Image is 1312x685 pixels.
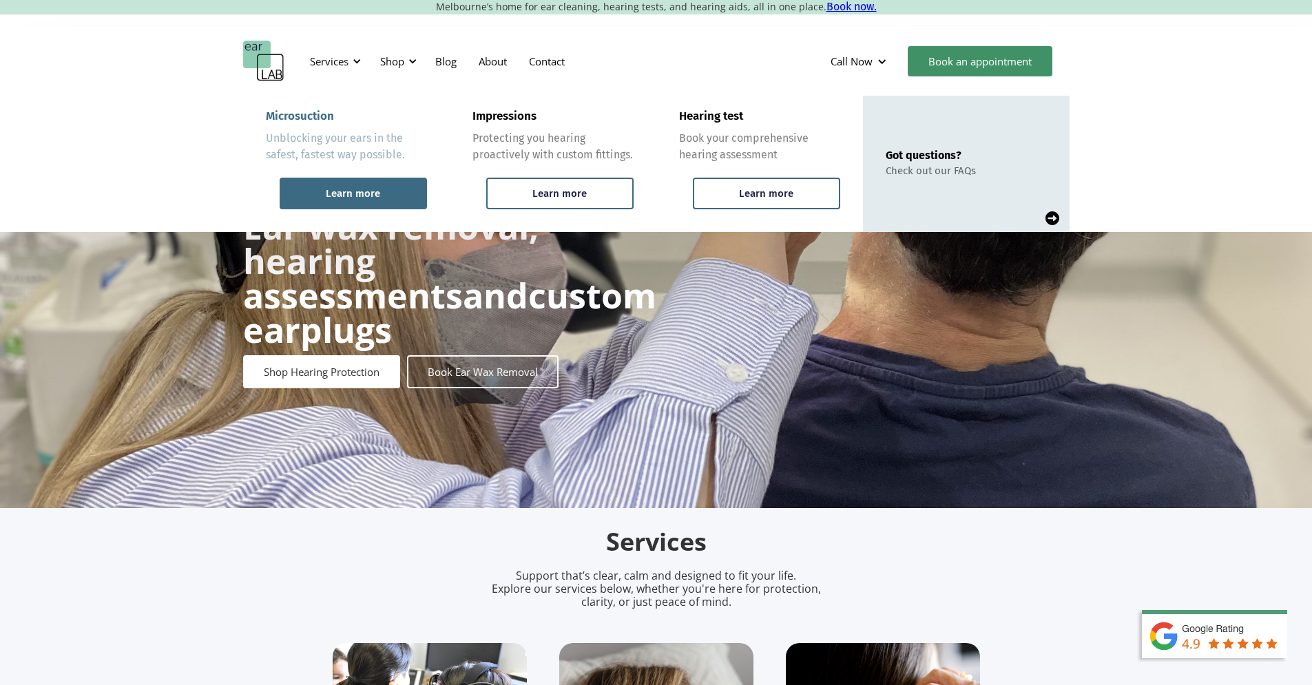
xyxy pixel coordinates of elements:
[908,46,1052,76] a: Book an appointment
[243,203,539,319] strong: Ear wax removal, hearing assessments
[266,130,427,163] div: Unblocking your ears in the safest, fastest way possible.
[820,41,901,82] div: Call Now
[886,165,976,177] div: Check out our FAQs
[243,41,284,82] a: home
[243,209,656,347] h1: and
[243,355,400,388] a: Shop Hearing Protection
[532,187,587,200] div: Learn more
[831,54,873,68] div: Call Now
[310,54,348,68] div: Services
[302,41,365,82] div: Services
[474,569,839,609] p: Support that’s clear, calm and designed to fit your life. Explore our services below, whether you...
[739,187,793,200] div: Learn more
[243,272,656,353] strong: custom earplugs
[863,96,1070,232] a: Got questions?Check out our FAQs
[472,109,537,123] div: Impressions
[656,96,863,232] a: Hearing testBook your comprehensive hearing assessmentLearn more
[424,41,468,81] a: Blog
[243,96,450,232] a: MicrosuctionUnblocking your ears in the safest, fastest way possible.Learn more
[450,96,656,232] a: ImpressionsProtecting you hearing proactively with custom fittings.Learn more
[518,41,576,81] a: Contact
[679,130,840,163] div: Book your comprehensive hearing assessment
[472,130,634,163] div: Protecting you hearing proactively with custom fittings.
[886,149,976,162] div: Got questions?
[679,109,743,123] div: Hearing test
[326,187,380,200] div: Learn more
[372,41,421,82] div: Shop
[333,526,980,558] h2: Services
[468,41,518,81] a: About
[380,54,404,68] div: Shop
[407,355,559,388] a: Book Ear Wax Removal
[266,109,334,123] div: Microsuction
